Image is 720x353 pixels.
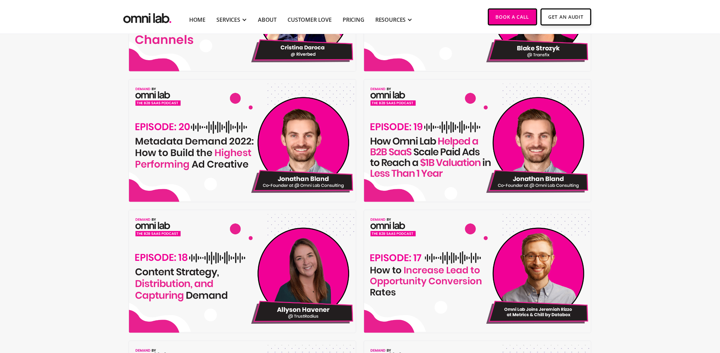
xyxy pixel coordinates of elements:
[129,210,358,333] img: Episode 18: Content Strategy, Distribution, and Capturing Demand with Allyson Havener @ TrustRadius
[189,16,206,24] a: Home
[364,210,593,333] img: Episode 17: Omni Lab Joins Metrics&Chill by Databox: How to Increase Lead to Opportunity Conversi...
[364,210,591,333] a: Episode 17: Omni Lab Joins Metrics&Chill by Databox: How to Increase Lead to Opportunity Conversi...
[258,16,277,24] a: About
[364,80,593,202] img: Episode 19: How Omni Lab Helped a B2B SaaS Scale Paid Ads to Reach a $1B Valuation in Less Than 1...
[541,9,591,26] a: Get An Audit
[122,9,173,25] img: Omni Lab: B2B SaaS Demand Generation Agency
[216,16,240,24] div: SERVICES
[129,79,356,203] a: Episode 20: Metadata Demand 2022: How to Build the Highest Performing Ad Creative
[129,210,356,333] a: Episode 18: Content Strategy, Distribution, and Capturing Demand with Allyson Havener @ TrustRadius
[129,80,358,202] img: Episode 20: Metadata Demand 2022: How to Build the Highest Performing Ad Creative
[375,16,406,24] div: RESOURCES
[122,9,173,25] a: home
[598,274,720,353] iframe: Chat Widget
[343,16,364,24] a: Pricing
[488,9,537,26] a: Book a Call
[364,79,591,203] a: Episode 19: How Omni Lab Helped a B2B SaaS Scale Paid Ads to Reach a $1B Valuation in Less Than 1...
[288,16,332,24] a: Customer Love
